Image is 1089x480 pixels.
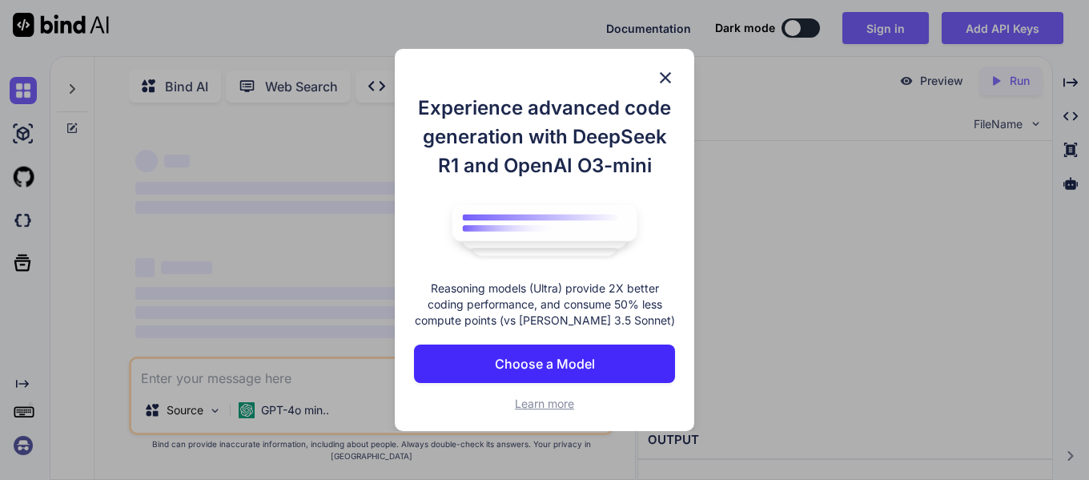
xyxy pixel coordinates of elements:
img: close [656,68,675,87]
h1: Experience advanced code generation with DeepSeek R1 and OpenAI O3-mini [414,94,675,180]
img: bind logo [440,196,649,265]
p: Choose a Model [495,354,595,373]
p: Reasoning models (Ultra) provide 2X better coding performance, and consume 50% less compute point... [414,280,675,329]
button: Choose a Model [414,345,675,383]
span: Learn more [515,397,574,410]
